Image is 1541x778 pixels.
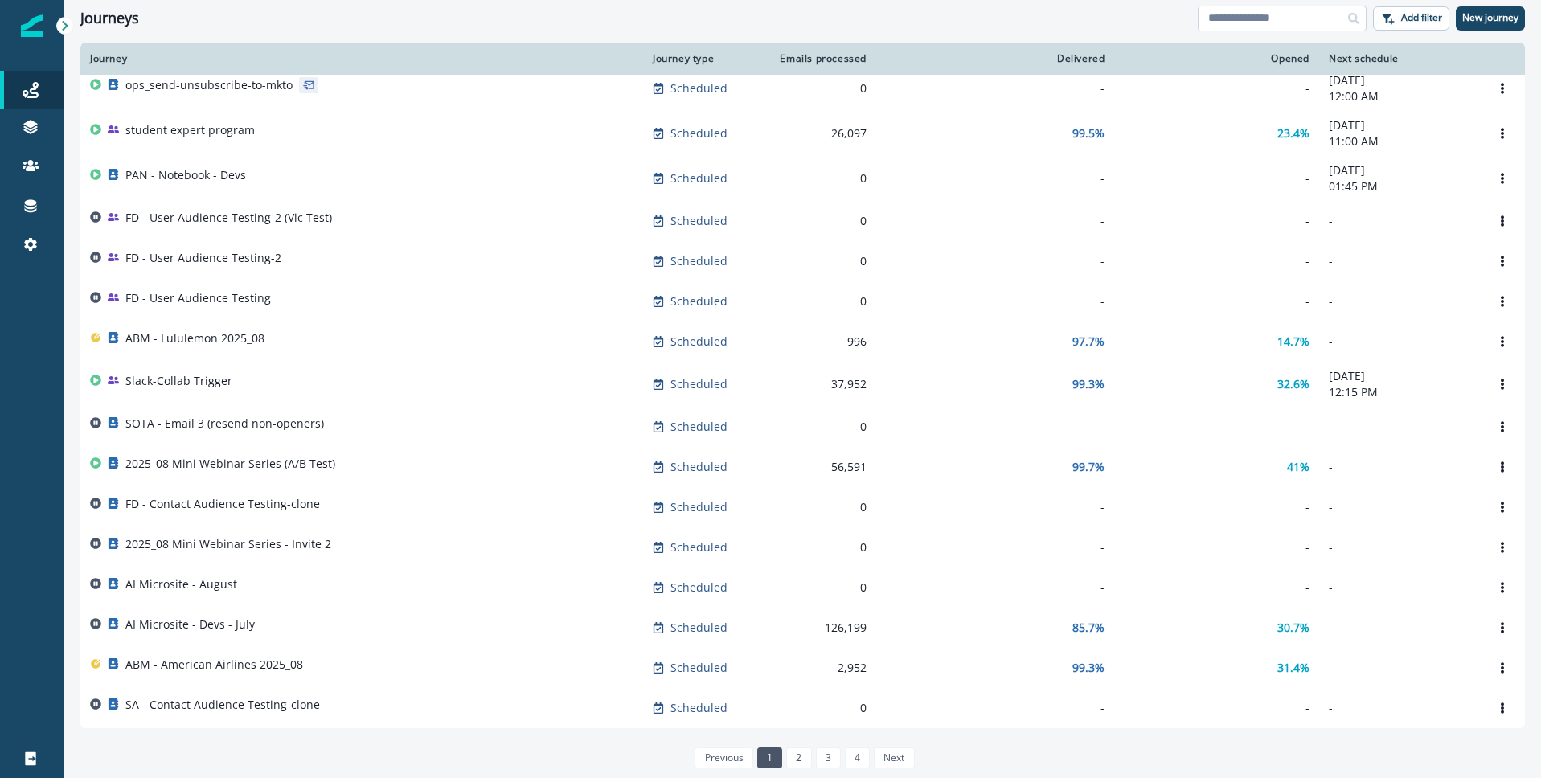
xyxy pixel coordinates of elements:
p: Scheduled [670,459,727,475]
p: FD - User Audience Testing [125,290,271,306]
p: 11:00 AM [1329,133,1470,149]
button: New journey [1456,6,1525,31]
p: - [1329,620,1470,636]
p: ABM - American Airlines 2025_08 [125,657,303,673]
p: 14.7% [1277,334,1309,350]
button: Options [1490,121,1515,145]
button: Options [1490,415,1515,439]
a: ABM - American Airlines 2025_08Scheduled2,95299.3%31.4%-Options [80,648,1525,688]
a: AI Microsite - AugustScheduled0---Options [80,567,1525,608]
p: Scheduled [670,213,727,229]
div: 126,199 [773,620,867,636]
a: AI Microsite - Devs - JulyScheduled126,19985.7%30.7%-Options [80,608,1525,648]
p: ABM - Lululemon 2025_08 [125,330,264,346]
button: Options [1490,495,1515,519]
p: FD - User Audience Testing-2 (Vic Test) [125,210,332,226]
div: - [886,539,1105,555]
div: - [886,80,1105,96]
a: ops_send-unsubscribe-to-mktoScheduled0--[DATE]12:00 AMOptions [80,66,1525,111]
a: PAN - Notebook - DevsScheduled0--[DATE]01:45 PMOptions [80,156,1525,201]
div: - [886,700,1105,716]
img: Inflection [21,14,43,37]
div: 0 [773,419,867,435]
a: SA - Contact Audience Testing-cloneScheduled0---Options [80,688,1525,728]
div: - [1124,80,1309,96]
div: 0 [773,700,867,716]
p: - [1329,660,1470,676]
button: Options [1490,209,1515,233]
p: Scheduled [670,700,727,716]
p: AI Microsite - August [125,576,237,592]
p: Scheduled [670,80,727,96]
p: [DATE] [1329,162,1470,178]
div: - [886,293,1105,309]
button: Options [1490,76,1515,100]
p: Scheduled [670,376,727,392]
p: Scheduled [670,293,727,309]
div: Delivered [886,52,1105,65]
div: 0 [773,499,867,515]
p: - [1329,334,1470,350]
p: Slack-Collab Trigger [125,373,232,389]
button: Options [1490,656,1515,680]
p: 99.3% [1072,376,1105,392]
div: 2,952 [773,660,867,676]
p: Scheduled [670,579,727,596]
button: Add filter [1373,6,1449,31]
div: 0 [773,80,867,96]
div: Journey type [653,52,754,65]
div: 0 [773,170,867,186]
p: 2025_08 Mini Webinar Series - Invite 2 [125,536,331,552]
p: - [1329,419,1470,435]
p: ops_send-unsubscribe-to-mkto [125,77,293,93]
button: Options [1490,330,1515,354]
div: 0 [773,579,867,596]
div: 0 [773,213,867,229]
p: 01:45 PM [1329,178,1470,194]
div: Next schedule [1329,52,1470,65]
p: student expert program [125,122,255,138]
p: Scheduled [670,499,727,515]
p: Scheduled [670,419,727,435]
a: FD - User Audience TestingScheduled0---Options [80,281,1525,321]
a: 2025_08 Mini Webinar Series - Invite 2Scheduled0---Options [80,527,1525,567]
a: FD - User Audience Testing-2 (Vic Test)Scheduled0---Options [80,201,1525,241]
div: 0 [773,539,867,555]
p: 2025_08 Mini Webinar Series (A/B Test) [125,456,335,472]
div: Journey [90,52,633,65]
button: Options [1490,455,1515,479]
p: - [1329,499,1470,515]
p: 99.7% [1072,459,1105,475]
div: 37,952 [773,376,867,392]
p: 99.5% [1072,125,1105,141]
p: Scheduled [670,620,727,636]
div: 0 [773,253,867,269]
h1: Journeys [80,10,139,27]
p: - [1329,253,1470,269]
p: 85.7% [1072,620,1105,636]
div: - [886,499,1105,515]
p: Scheduled [670,253,727,269]
ul: Pagination [691,747,914,768]
div: - [1124,499,1309,515]
div: - [886,419,1105,435]
a: Page 3 [816,747,841,768]
div: Emails processed [773,52,867,65]
p: SOTA - Email 3 (resend non-openers) [125,416,324,432]
div: Opened [1124,52,1309,65]
p: 97.7% [1072,334,1105,350]
p: - [1329,700,1470,716]
a: Page 2 [786,747,811,768]
p: FD - Contact Audience Testing-clone [125,496,320,512]
p: [DATE] [1329,368,1470,384]
button: Options [1490,166,1515,190]
div: 996 [773,334,867,350]
p: 41% [1287,459,1309,475]
p: AI Microsite - Devs - July [125,616,255,633]
p: - [1329,293,1470,309]
div: - [1124,293,1309,309]
div: - [1124,700,1309,716]
p: 32.6% [1277,376,1309,392]
p: Add filter [1401,12,1442,23]
p: - [1329,579,1470,596]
